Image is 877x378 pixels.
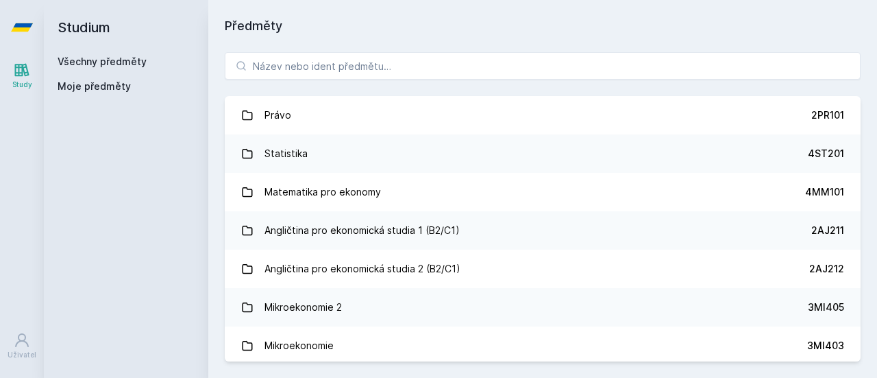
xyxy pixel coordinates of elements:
span: Moje předměty [58,80,131,93]
h1: Předměty [225,16,861,36]
div: 2PR101 [811,108,844,122]
div: 4MM101 [805,185,844,199]
div: 3MI403 [807,339,844,353]
input: Název nebo ident předmětu… [225,52,861,80]
div: Matematika pro ekonomy [264,178,381,206]
div: Study [12,80,32,90]
div: 2AJ211 [811,224,844,237]
a: Právo 2PR101 [225,96,861,134]
div: 2AJ212 [809,262,844,276]
div: 4ST201 [808,147,844,161]
a: Matematika pro ekonomy 4MM101 [225,173,861,211]
div: 3MI405 [808,300,844,314]
a: Statistika 4ST201 [225,134,861,173]
a: Angličtina pro ekonomická studia 1 (B2/C1) 2AJ211 [225,211,861,250]
div: Angličtina pro ekonomická studia 2 (B2/C1) [264,255,460,283]
a: Mikroekonomie 2 3MI405 [225,288,861,327]
a: Uživatel [3,325,41,367]
div: Angličtina pro ekonomická studia 1 (B2/C1) [264,217,460,244]
div: Mikroekonomie [264,332,334,359]
div: Uživatel [8,350,36,360]
a: Angličtina pro ekonomická studia 2 (B2/C1) 2AJ212 [225,250,861,288]
div: Statistika [264,140,308,167]
a: Všechny předměty [58,56,147,67]
div: Právo [264,102,291,129]
a: Study [3,55,41,97]
a: Mikroekonomie 3MI403 [225,327,861,365]
div: Mikroekonomie 2 [264,294,342,321]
